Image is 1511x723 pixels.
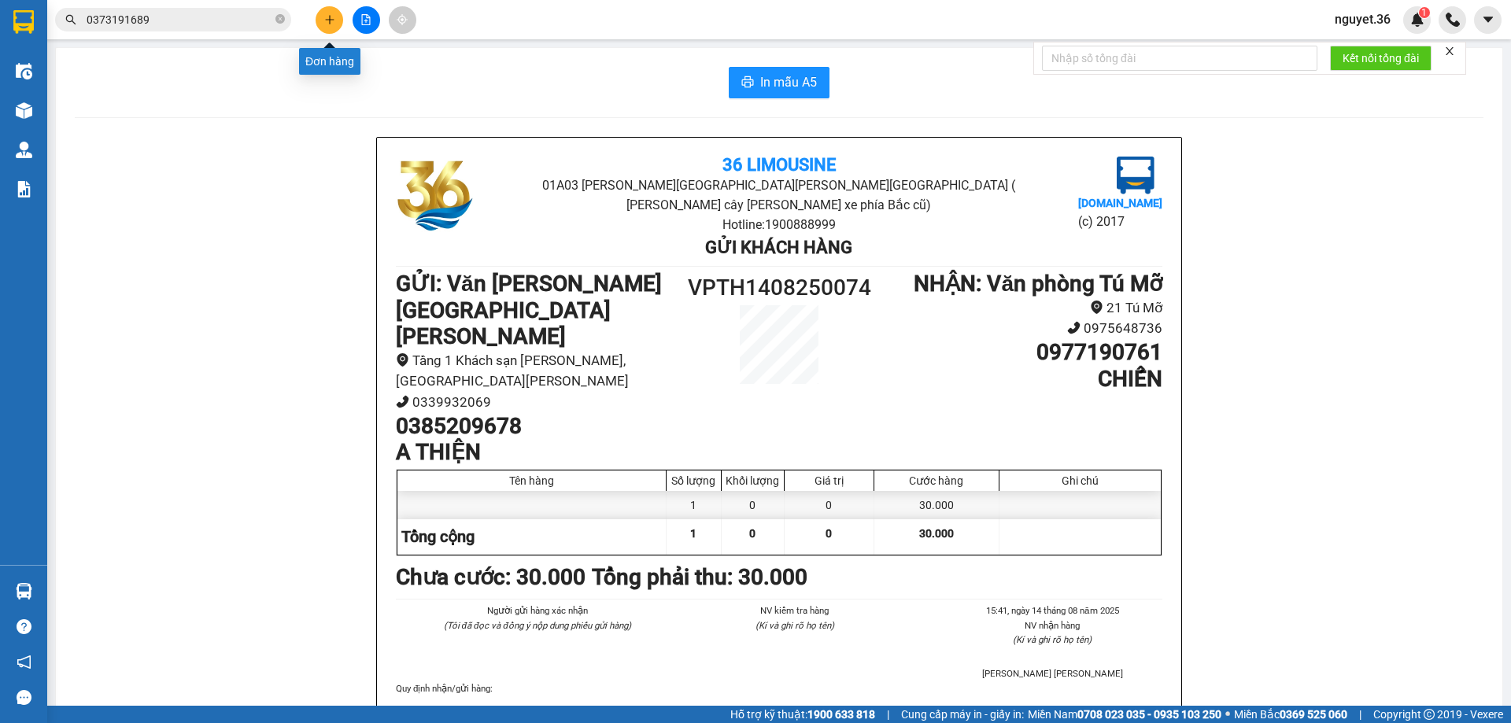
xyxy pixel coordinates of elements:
h1: 0385209678 [396,413,683,440]
div: Quy định nhận/gửi hàng : [396,681,1162,695]
button: aim [389,6,416,34]
div: Khối lượng [726,474,780,487]
span: 1 [690,527,696,540]
span: ⚪️ [1225,711,1230,717]
span: environment [1090,301,1103,314]
li: Người gửi hàng xác nhận [427,603,647,618]
span: file-add [360,14,371,25]
span: question-circle [17,619,31,634]
button: plus [316,6,343,34]
div: 0 [722,491,785,519]
img: logo.jpg [396,157,475,235]
i: (Tôi đã đọc và đồng ý nộp dung phiếu gửi hàng) [444,620,631,631]
sup: 1 [1419,7,1430,18]
strong: 0369 525 060 [1280,708,1347,721]
span: phone [396,395,409,408]
span: nguyet.36 [1322,9,1403,29]
i: (Kí và ghi rõ họ tên) [755,620,834,631]
div: Ghi chú [1003,474,1157,487]
span: Cung cấp máy in - giấy in: [901,706,1024,723]
span: aim [397,14,408,25]
div: Cước hàng [878,474,995,487]
li: Hotline: 1900888999 [523,215,1034,234]
span: 30.000 [919,527,954,540]
i: (Kí và ghi rõ họ tên) [1013,634,1092,645]
li: NV nhận hàng [943,618,1162,633]
li: 0975648736 [875,318,1162,339]
img: logo-vxr [13,10,34,34]
li: [PERSON_NAME] [PERSON_NAME] [943,666,1162,681]
span: message [17,690,31,705]
div: Đơn hàng [299,48,360,75]
b: [DOMAIN_NAME] [1078,197,1162,209]
span: | [1359,706,1361,723]
button: caret-down [1474,6,1502,34]
span: 0 [826,527,832,540]
input: Nhập số tổng đài [1042,46,1317,71]
li: 01A03 [PERSON_NAME][GEOGRAPHIC_DATA][PERSON_NAME][GEOGRAPHIC_DATA] ( [PERSON_NAME] cây [PERSON_NA... [523,175,1034,215]
span: | [887,706,889,723]
img: warehouse-icon [16,583,32,599]
b: Chưa cước : 30.000 [396,564,586,590]
li: NV kiểm tra hàng [685,603,904,618]
h1: CHIẾN [875,366,1162,393]
li: (c) 2017 [1078,212,1162,231]
span: close-circle [275,13,285,28]
strong: 1900 633 818 [807,708,875,721]
span: printer [741,76,754,90]
span: caret-down [1481,13,1495,27]
span: Hỗ trợ kỹ thuật: [730,706,875,723]
img: warehouse-icon [16,102,32,119]
div: Tên hàng [401,474,662,487]
b: Tổng phải thu: 30.000 [592,564,807,590]
li: 21 Tú Mỡ [875,297,1162,319]
button: printerIn mẫu A5 [729,67,829,98]
b: NHẬN : Văn phòng Tú Mỡ [914,271,1162,297]
span: Miền Bắc [1234,706,1347,723]
div: 1 [667,491,722,519]
span: notification [17,655,31,670]
img: solution-icon [16,181,32,197]
b: GỬI : Văn [PERSON_NAME][GEOGRAPHIC_DATA][PERSON_NAME] [396,271,662,349]
span: copyright [1424,709,1435,720]
h1: A THIỆN [396,439,683,466]
strong: 0708 023 035 - 0935 103 250 [1077,708,1221,721]
span: close-circle [275,14,285,24]
h1: 0977190761 [875,339,1162,366]
span: 1 [1421,7,1427,18]
span: phone [1067,321,1081,334]
li: 15:41, ngày 14 tháng 08 năm 2025 [943,603,1162,618]
span: Miền Nam [1028,706,1221,723]
span: In mẫu A5 [760,72,817,92]
div: 0 [785,491,874,519]
span: plus [324,14,335,25]
img: phone-icon [1446,13,1460,27]
span: Kết nối tổng đài [1343,50,1419,67]
div: 30.000 [874,491,999,519]
li: Tầng 1 Khách sạn [PERSON_NAME], [GEOGRAPHIC_DATA][PERSON_NAME] [396,350,683,392]
h1: VPTH1408250074 [683,271,875,305]
span: environment [396,353,409,367]
img: warehouse-icon [16,142,32,158]
img: icon-new-feature [1410,13,1424,27]
img: logo.jpg [1117,157,1154,194]
img: warehouse-icon [16,63,32,79]
b: 36 Limousine [722,155,836,175]
span: 0 [749,527,755,540]
span: close [1444,46,1455,57]
div: Số lượng [671,474,717,487]
div: Giá trị [789,474,870,487]
span: Tổng cộng [401,527,475,546]
input: Tìm tên, số ĐT hoặc mã đơn [87,11,272,28]
span: search [65,14,76,25]
button: Kết nối tổng đài [1330,46,1432,71]
li: 0339932069 [396,392,683,413]
button: file-add [353,6,380,34]
b: Gửi khách hàng [705,238,852,257]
